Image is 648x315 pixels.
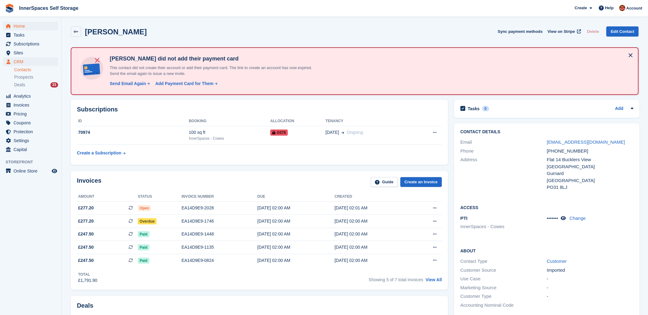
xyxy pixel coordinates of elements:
[426,277,442,282] a: View All
[3,101,58,109] a: menu
[14,49,50,57] span: Sites
[460,293,547,300] div: Customer Type
[498,26,543,37] button: Sync payment methods
[17,3,81,13] a: InnerSpaces Self Storage
[14,74,58,80] a: Prospects
[14,74,33,80] span: Prospects
[547,275,633,282] div: -
[547,184,633,191] div: PO31 8LJ
[138,231,149,237] span: Paid
[153,80,218,87] a: Add Payment Card for Them
[3,136,58,145] a: menu
[460,267,547,274] div: Customer Source
[189,129,270,136] div: 100 sq ft
[369,277,423,282] span: Showing 5 of 7 total invoices
[77,116,189,126] th: ID
[79,55,105,81] img: no-card-linked-e7822e413c904bf8b177c4d89f31251c4716f9871600ec3ca5bfc59e148c83f4.svg
[3,92,58,100] a: menu
[78,244,94,251] span: £247.50
[460,216,467,221] span: PTI
[14,119,50,127] span: Coupons
[547,156,633,163] div: Flat 14 Bucklers View
[189,116,270,126] th: Booking
[110,80,146,87] div: Send Email Again
[585,26,602,37] button: Delete
[547,259,567,264] a: Customer
[77,147,125,159] a: Create a Subscription
[545,26,582,37] a: View on Stripe
[335,257,412,264] div: [DATE] 02:00 AM
[155,80,213,87] div: Add Payment Card for Them
[335,205,412,211] div: [DATE] 02:01 AM
[619,5,626,11] img: Abby Tilley
[77,106,442,113] h2: Subscriptions
[181,257,257,264] div: EA14D9E9-0824
[14,92,50,100] span: Analytics
[14,136,50,145] span: Settings
[14,82,25,88] span: Deals
[78,277,97,284] div: £1,791.90
[138,205,151,211] span: Open
[138,244,149,251] span: Paid
[78,231,94,237] span: £247.50
[3,127,58,136] a: menu
[181,218,257,224] div: EA14D9E9-1746
[85,28,147,36] h2: [PERSON_NAME]
[77,192,138,202] th: Amount
[78,257,94,264] span: £247.50
[547,284,633,291] div: -
[3,40,58,48] a: menu
[51,167,58,175] a: Preview store
[400,177,442,187] a: Create an Invoice
[460,302,547,309] div: Accounting Nominal Code
[335,244,412,251] div: [DATE] 02:00 AM
[77,177,101,187] h2: Invoices
[547,293,633,300] div: -
[626,5,642,11] span: Account
[107,55,323,62] h4: [PERSON_NAME] did not add their payment card
[189,136,270,141] div: InnerSpaces - Cowes
[547,163,633,170] div: [GEOGRAPHIC_DATA]
[257,257,335,264] div: [DATE] 02:00 AM
[14,145,50,154] span: Capital
[3,145,58,154] a: menu
[78,272,97,277] div: Total
[3,31,58,39] a: menu
[257,244,335,251] div: [DATE] 02:00 AM
[50,82,58,87] div: 33
[14,40,50,48] span: Subscriptions
[460,130,633,134] h2: Contact Details
[547,148,633,155] div: [PHONE_NUMBER]
[138,192,181,202] th: Status
[615,105,623,112] a: Add
[107,65,323,77] p: This contact did not create their account or add their payment card. The link to create an accoun...
[326,116,412,126] th: Tenancy
[335,192,412,202] th: Created
[181,205,257,211] div: EA14D9E9-2028
[6,159,61,165] span: Storefront
[14,67,58,73] a: Contacts
[5,4,14,13] img: stora-icon-8386f47178a22dfd0bd8f6a31ec36ba5ce8667c1dd55bd0f319d3a0aa187defe.svg
[257,205,335,211] div: [DATE] 02:00 AM
[460,275,547,282] div: Use Case
[14,101,50,109] span: Invoices
[3,119,58,127] a: menu
[547,177,633,184] div: [GEOGRAPHIC_DATA]
[270,116,326,126] th: Allocation
[460,258,547,265] div: Contact Type
[547,267,633,274] div: Imported
[347,130,363,135] span: Ongoing
[335,218,412,224] div: [DATE] 02:00 AM
[77,302,93,309] h2: Deals
[14,82,58,88] a: Deals 33
[468,106,480,111] h2: Tasks
[547,170,633,177] div: Gurnard
[575,5,587,11] span: Create
[605,5,614,11] span: Help
[14,127,50,136] span: Protection
[14,22,50,30] span: Home
[181,192,257,202] th: Invoice number
[270,130,288,136] span: G078
[14,57,50,66] span: CRM
[3,110,58,118] a: menu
